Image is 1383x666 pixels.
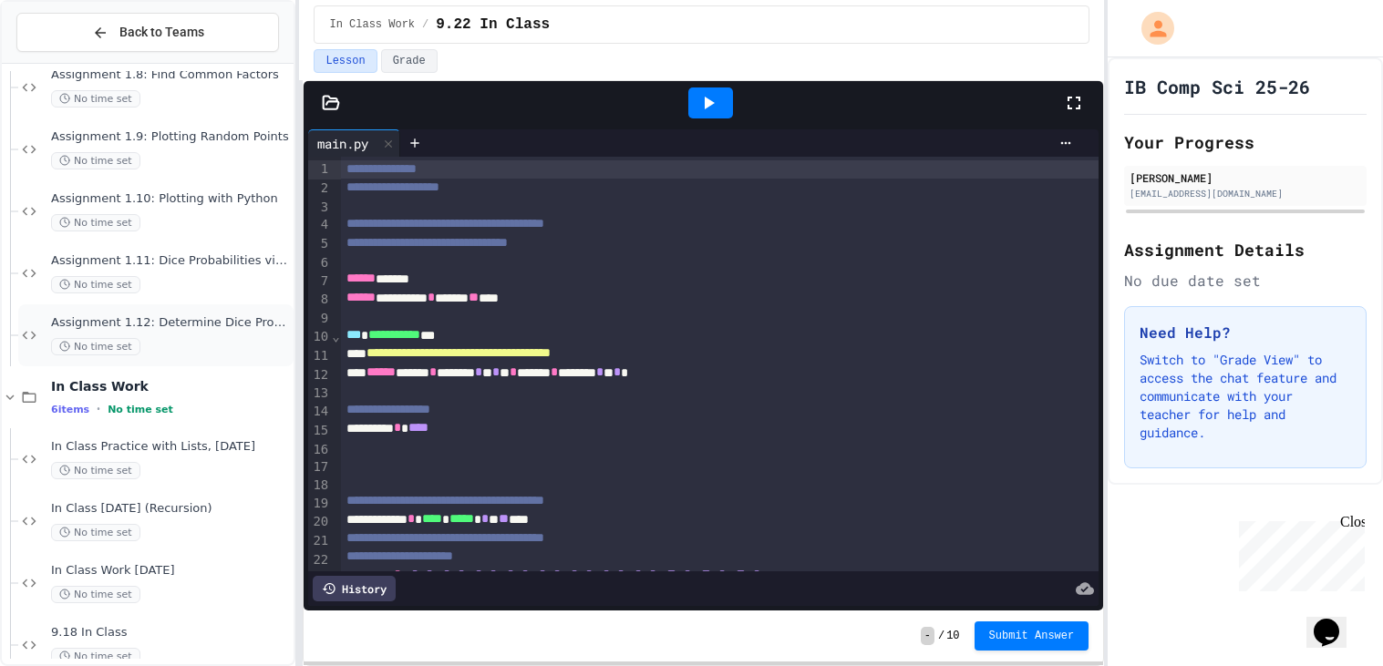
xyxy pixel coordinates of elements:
[308,134,377,153] div: main.py
[51,625,290,640] span: 9.18 In Class
[51,152,140,169] span: No time set
[97,402,100,416] span: •
[314,49,377,73] button: Lesson
[313,576,396,601] div: History
[1140,351,1351,442] p: Switch to "Grade View" to access the chat feature and communicate with your teacher for help and ...
[308,551,331,570] div: 22
[51,524,140,541] span: No time set
[308,458,331,476] div: 17
[308,441,331,459] div: 16
[119,23,204,42] span: Back to Teams
[308,179,331,199] div: 2
[51,253,290,269] span: Assignment 1.11: Dice Probabilities via Monte Carlo Methods
[108,404,173,415] span: No time set
[308,476,331,495] div: 18
[308,310,331,328] div: 9
[308,328,331,347] div: 10
[1124,237,1367,262] h2: Assignment Details
[308,216,331,235] div: 4
[51,315,290,331] span: Assignment 1.12: Determine Dice Probabilities via Loops
[51,462,140,479] span: No time set
[921,627,934,645] span: -
[51,439,290,455] span: In Class Practice with Lists, [DATE]
[308,403,331,422] div: 14
[51,338,140,355] span: No time set
[308,347,331,366] div: 11
[308,532,331,551] div: 21
[975,621,1089,651] button: Submit Answer
[51,404,89,415] span: 6 items
[51,129,290,145] span: Assignment 1.9: Plotting Random Points
[1232,514,1365,591] iframe: chat widget
[308,129,400,157] div: main.py
[308,384,331,403] div: 13
[381,49,438,73] button: Grade
[51,378,290,394] span: In Class Work
[51,648,140,665] span: No time set
[946,629,959,643] span: 10
[51,90,140,108] span: No time set
[51,586,140,603] span: No time set
[7,7,126,116] div: Chat with us now!Close
[51,214,140,231] span: No time set
[308,199,331,217] div: 3
[51,501,290,517] span: In Class [DATE] (Recursion)
[308,254,331,272] div: 6
[308,235,331,254] div: 5
[331,329,340,343] span: Fold line
[308,513,331,532] div: 20
[308,160,331,179] div: 1
[422,17,428,32] span: /
[1124,129,1367,155] h2: Your Progress
[436,14,550,36] span: 9.22 In Class
[308,495,331,514] div: 19
[989,629,1075,643] span: Submit Answer
[308,570,331,589] div: 23
[308,422,331,441] div: 15
[1306,593,1365,648] iframe: chat widget
[308,272,331,292] div: 7
[51,191,290,207] span: Assignment 1.10: Plotting with Python
[51,563,290,579] span: In Class Work [DATE]
[308,291,331,310] div: 8
[1124,270,1367,292] div: No due date set
[51,67,290,83] span: Assignment 1.8: Find Common Factors
[1124,74,1310,99] h1: IB Comp Sci 25-26
[1130,187,1361,200] div: [EMAIL_ADDRESS][DOMAIN_NAME]
[16,13,279,52] button: Back to Teams
[938,629,944,643] span: /
[308,366,331,385] div: 12
[51,276,140,293] span: No time set
[1130,169,1361,186] div: [PERSON_NAME]
[329,17,415,32] span: In Class Work
[1140,322,1351,343] h3: Need Help?
[1122,7,1179,49] div: My Account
